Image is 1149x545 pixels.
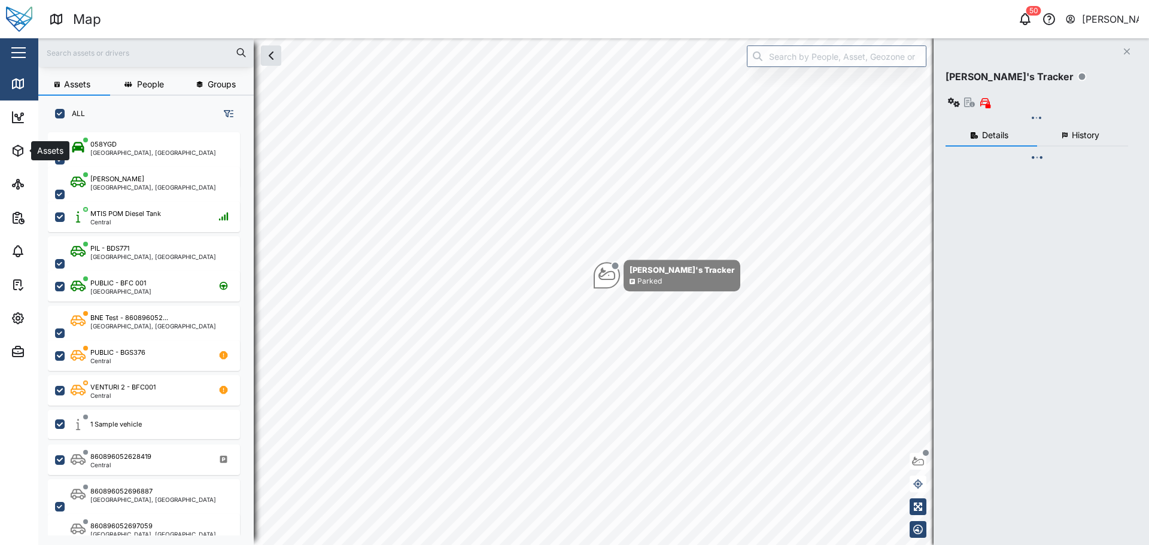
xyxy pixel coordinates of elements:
span: Groups [208,80,236,89]
div: grid [48,128,253,535]
div: 50 [1026,6,1041,16]
div: [GEOGRAPHIC_DATA], [GEOGRAPHIC_DATA] [90,497,216,503]
div: [PERSON_NAME]'s Tracker [630,264,734,276]
div: Admin [31,345,66,358]
div: [GEOGRAPHIC_DATA], [GEOGRAPHIC_DATA] [90,150,216,156]
div: [GEOGRAPHIC_DATA], [GEOGRAPHIC_DATA] [90,254,216,260]
div: Map [73,9,101,30]
span: History [1072,131,1099,139]
div: Assets [31,144,68,157]
div: [GEOGRAPHIC_DATA], [GEOGRAPHIC_DATA] [90,323,216,329]
div: Tasks [31,278,64,291]
div: VENTURI 2 - BFC001 [90,382,156,392]
div: Central [90,392,156,398]
span: People [137,80,164,89]
div: Reports [31,211,72,224]
div: PUBLIC - BGS376 [90,348,145,358]
div: [PERSON_NAME] [90,174,144,184]
input: Search by People, Asset, Geozone or Place [747,45,926,67]
div: Alarms [31,245,68,258]
div: 1 Sample vehicle [90,419,142,430]
div: Central [90,462,151,468]
div: Sites [31,178,60,191]
div: Map [31,77,58,90]
div: Settings [31,312,74,325]
label: ALL [65,109,85,118]
div: MTIS POM Diesel Tank [90,209,161,219]
input: Search assets or drivers [45,44,247,62]
img: Main Logo [6,6,32,32]
div: [GEOGRAPHIC_DATA], [GEOGRAPHIC_DATA] [90,184,216,190]
button: [PERSON_NAME] [1065,11,1139,28]
div: 058YGD [90,139,117,150]
div: Parked [637,276,662,287]
div: [GEOGRAPHIC_DATA], [GEOGRAPHIC_DATA] [90,531,216,537]
div: 860896052696887 [90,486,153,497]
div: 860896052628419 [90,452,151,462]
div: [PERSON_NAME] [1082,12,1139,27]
div: [GEOGRAPHIC_DATA] [90,288,151,294]
div: PIL - BDS771 [90,243,129,254]
canvas: Map [38,38,1149,545]
div: Dashboard [31,111,85,124]
span: Assets [64,80,90,89]
div: Map marker [594,260,740,291]
div: 860896052697059 [90,521,153,531]
div: PUBLIC - BFC 001 [90,278,146,288]
div: [PERSON_NAME]'s Tracker [946,69,1074,84]
div: BNE Test - 860896052... [90,313,168,323]
span: Details [982,131,1008,139]
div: Central [90,358,145,364]
div: Central [90,219,161,225]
